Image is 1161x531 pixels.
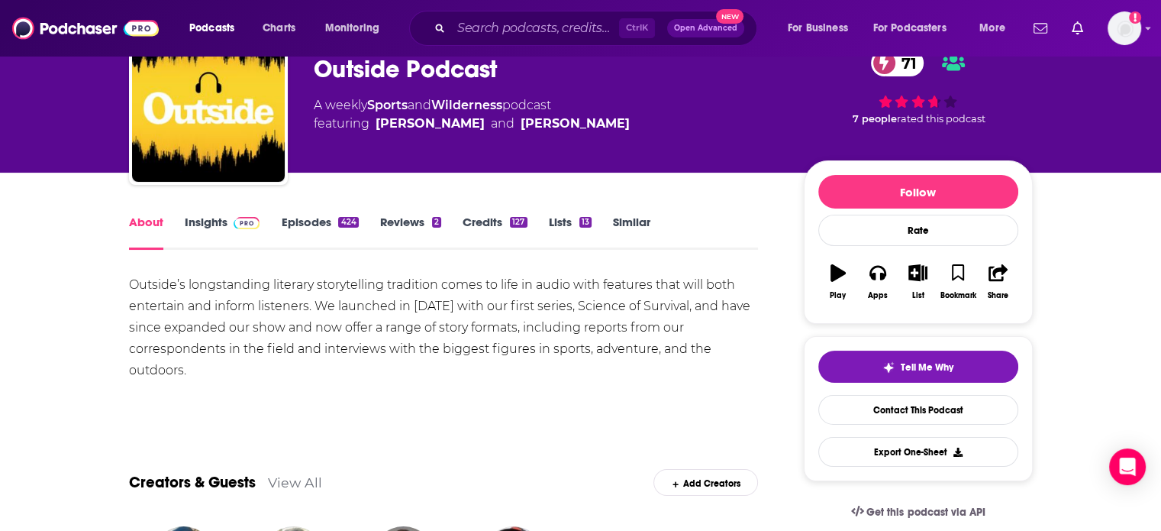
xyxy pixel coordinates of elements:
button: Open AdvancedNew [667,19,744,37]
button: Export One-Sheet [818,437,1018,467]
button: open menu [777,16,867,40]
button: open menu [314,16,399,40]
svg: Add a profile image [1129,11,1141,24]
a: Peter Frick-Wright [376,115,485,133]
div: 424 [338,217,358,228]
a: InsightsPodchaser Pro [185,215,260,250]
a: Paddy O’Connell [521,115,630,133]
img: Outside Podcast [132,29,285,182]
div: Add Creators [653,469,758,496]
span: Get this podcast via API [866,506,985,519]
span: Ctrl K [619,18,655,38]
a: Creators & Guests [129,473,256,492]
button: open menu [863,16,969,40]
div: List [912,291,924,300]
span: Logged in as kristenfisher_dk [1108,11,1141,45]
div: Outside’s longstanding literary storytelling tradition comes to life in audio with features that ... [129,274,759,381]
a: Contact This Podcast [818,395,1018,425]
span: Tell Me Why [901,361,953,374]
a: Episodes424 [281,215,358,250]
img: Podchaser Pro [234,217,260,229]
button: Show profile menu [1108,11,1141,45]
span: 71 [886,50,924,76]
div: 127 [510,217,527,228]
span: featuring [314,115,630,133]
div: Play [830,291,846,300]
a: Similar [613,215,650,250]
span: For Podcasters [873,18,947,39]
span: New [716,9,743,24]
div: Bookmark [940,291,976,300]
div: Share [988,291,1008,300]
button: Share [978,254,1017,309]
button: open menu [969,16,1024,40]
a: 71 [871,50,924,76]
a: Get this podcast via API [839,494,998,531]
div: Apps [868,291,888,300]
div: 2 [432,217,441,228]
a: Credits127 [463,215,527,250]
img: Podchaser - Follow, Share and Rate Podcasts [12,14,159,43]
a: Sports [367,98,408,112]
div: 71 7 peoplerated this podcast [804,40,1033,134]
span: rated this podcast [897,113,985,125]
span: and [491,115,514,133]
a: View All [268,474,322,491]
div: 13 [579,217,592,228]
span: Monitoring [325,18,379,39]
a: Reviews2 [380,215,441,250]
button: Bookmark [938,254,978,309]
span: Charts [263,18,295,39]
button: tell me why sparkleTell Me Why [818,351,1018,383]
span: More [979,18,1005,39]
div: A weekly podcast [314,96,630,133]
span: Open Advanced [674,24,737,32]
a: Charts [253,16,305,40]
img: User Profile [1108,11,1141,45]
input: Search podcasts, credits, & more... [451,16,619,40]
button: List [898,254,937,309]
button: Play [818,254,858,309]
a: About [129,215,163,250]
div: Search podcasts, credits, & more... [424,11,772,46]
div: Open Intercom Messenger [1109,448,1146,485]
a: Show notifications dropdown [1066,15,1089,41]
button: Follow [818,175,1018,209]
span: 7 people [853,113,897,125]
a: Wilderness [431,98,502,112]
img: tell me why sparkle [882,361,895,374]
div: Rate [818,215,1018,246]
span: and [408,98,431,112]
button: open menu [179,16,254,40]
span: For Business [788,18,848,39]
a: Show notifications dropdown [1027,15,1053,41]
span: Podcasts [189,18,234,39]
button: Apps [858,254,898,309]
a: Lists13 [549,215,592,250]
